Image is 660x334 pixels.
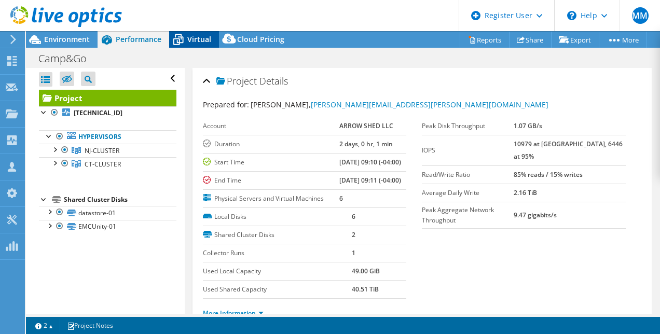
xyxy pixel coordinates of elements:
[339,158,401,166] b: [DATE] 09:10 (-04:00)
[514,211,557,219] b: 9.47 gigabits/s
[509,32,552,48] a: Share
[311,100,548,109] a: [PERSON_NAME][EMAIL_ADDRESS][PERSON_NAME][DOMAIN_NAME]
[203,175,340,186] label: End Time
[514,188,537,197] b: 2.16 TiB
[567,11,576,20] svg: \n
[74,108,122,117] b: [TECHNICAL_ID]
[514,121,542,130] b: 1.07 GB/s
[187,34,211,44] span: Virtual
[39,157,176,171] a: CT-CLUSTER
[352,267,380,275] b: 49.00 GiB
[203,284,352,295] label: Used Shared Capacity
[39,144,176,157] a: NJ-CLUSTER
[203,121,340,131] label: Account
[34,53,103,64] h1: Camp&Go
[352,285,379,294] b: 40.51 TiB
[64,193,176,206] div: Shared Cluster Disks
[632,7,649,24] span: MM
[203,248,352,258] label: Collector Runs
[39,220,176,233] a: EMCUnity-01
[203,193,340,204] label: Physical Servers and Virtual Machines
[60,319,120,332] a: Project Notes
[551,32,599,48] a: Export
[39,130,176,144] a: Hypervisors
[339,176,401,185] b: [DATE] 09:11 (-04:00)
[339,121,393,130] b: ARROW SHED LLC
[85,146,119,155] span: NJ-CLUSTER
[28,319,60,332] a: 2
[352,212,355,221] b: 6
[203,139,340,149] label: Duration
[422,188,514,198] label: Average Daily Write
[460,32,510,48] a: Reports
[203,212,352,222] label: Local Disks
[259,75,288,87] span: Details
[422,205,514,226] label: Peak Aggregate Network Throughput
[203,230,352,240] label: Shared Cluster Disks
[514,170,583,179] b: 85% reads / 15% writes
[39,90,176,106] a: Project
[352,248,355,257] b: 1
[116,34,161,44] span: Performance
[203,157,340,168] label: Start Time
[203,309,264,317] a: More Information
[203,266,352,276] label: Used Local Capacity
[85,160,121,169] span: CT-CLUSTER
[599,32,647,48] a: More
[422,145,514,156] label: IOPS
[514,140,623,161] b: 10979 at [GEOGRAPHIC_DATA], 6446 at 95%
[39,106,176,120] a: [TECHNICAL_ID]
[422,121,514,131] label: Peak Disk Throughput
[251,100,548,109] span: [PERSON_NAME],
[216,76,257,87] span: Project
[339,140,393,148] b: 2 days, 0 hr, 1 min
[352,230,355,239] b: 2
[237,34,284,44] span: Cloud Pricing
[39,206,176,219] a: datastore-01
[203,100,249,109] label: Prepared for:
[422,170,514,180] label: Read/Write Ratio
[339,194,343,203] b: 6
[44,34,90,44] span: Environment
